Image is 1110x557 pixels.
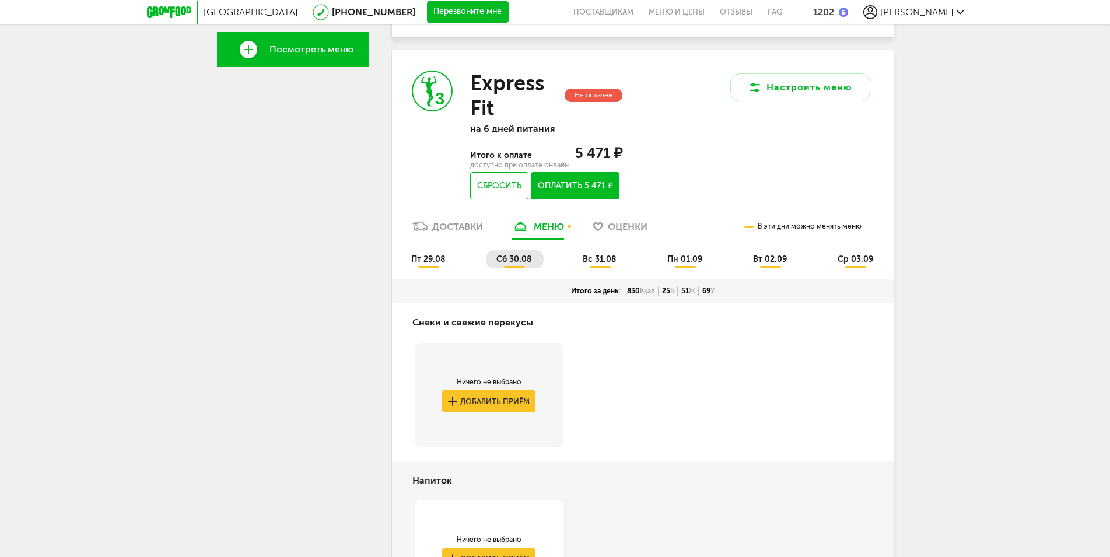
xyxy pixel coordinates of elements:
button: Оплатить 5 471 ₽ [531,172,619,199]
span: пт 29.08 [411,254,446,264]
div: 51 [678,286,699,296]
button: Перезвоните мне [427,1,509,24]
span: [GEOGRAPHIC_DATA] [204,6,298,17]
div: 1202 [813,6,834,17]
h4: Напиток [412,470,452,492]
div: Итого за день: [568,286,624,296]
div: Не оплачен [565,89,622,102]
span: сб 30.08 [496,254,532,264]
div: Ничего не выбрано [442,535,535,544]
a: Посмотреть меню [217,32,369,67]
h3: Express Fit [470,71,562,121]
span: Ккал [640,287,655,295]
button: Добавить приём [442,390,535,412]
div: Доставки [432,221,483,232]
span: Посмотреть меню [269,44,353,55]
span: вс 31.08 [583,254,617,264]
a: Доставки [407,220,489,239]
div: 69 [699,286,718,296]
span: Б [670,287,674,295]
span: Итого к оплате [470,150,533,160]
span: 5 471 ₽ [575,145,622,162]
a: Оценки [587,220,653,239]
span: ср 03.09 [838,254,873,264]
span: Ж [689,287,695,295]
span: пн 01.09 [667,254,702,264]
span: [PERSON_NAME] [880,6,954,17]
div: доступно при оплате онлайн [470,162,622,168]
div: 25 [659,286,678,296]
h4: Снеки и свежие перекусы [412,311,533,334]
div: меню [534,221,564,232]
span: У [710,287,715,295]
a: [PHONE_NUMBER] [332,6,415,17]
a: меню [506,220,570,239]
div: Ничего не выбрано [442,377,535,387]
button: Настроить меню [730,73,870,101]
button: Сбросить [470,172,528,199]
span: Оценки [608,221,647,232]
span: вт 02.09 [753,254,787,264]
img: bonus_b.cdccf46.png [839,8,848,17]
div: 830 [624,286,659,296]
p: на 6 дней питания [470,123,622,134]
div: В эти дни можно менять меню [744,215,862,239]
